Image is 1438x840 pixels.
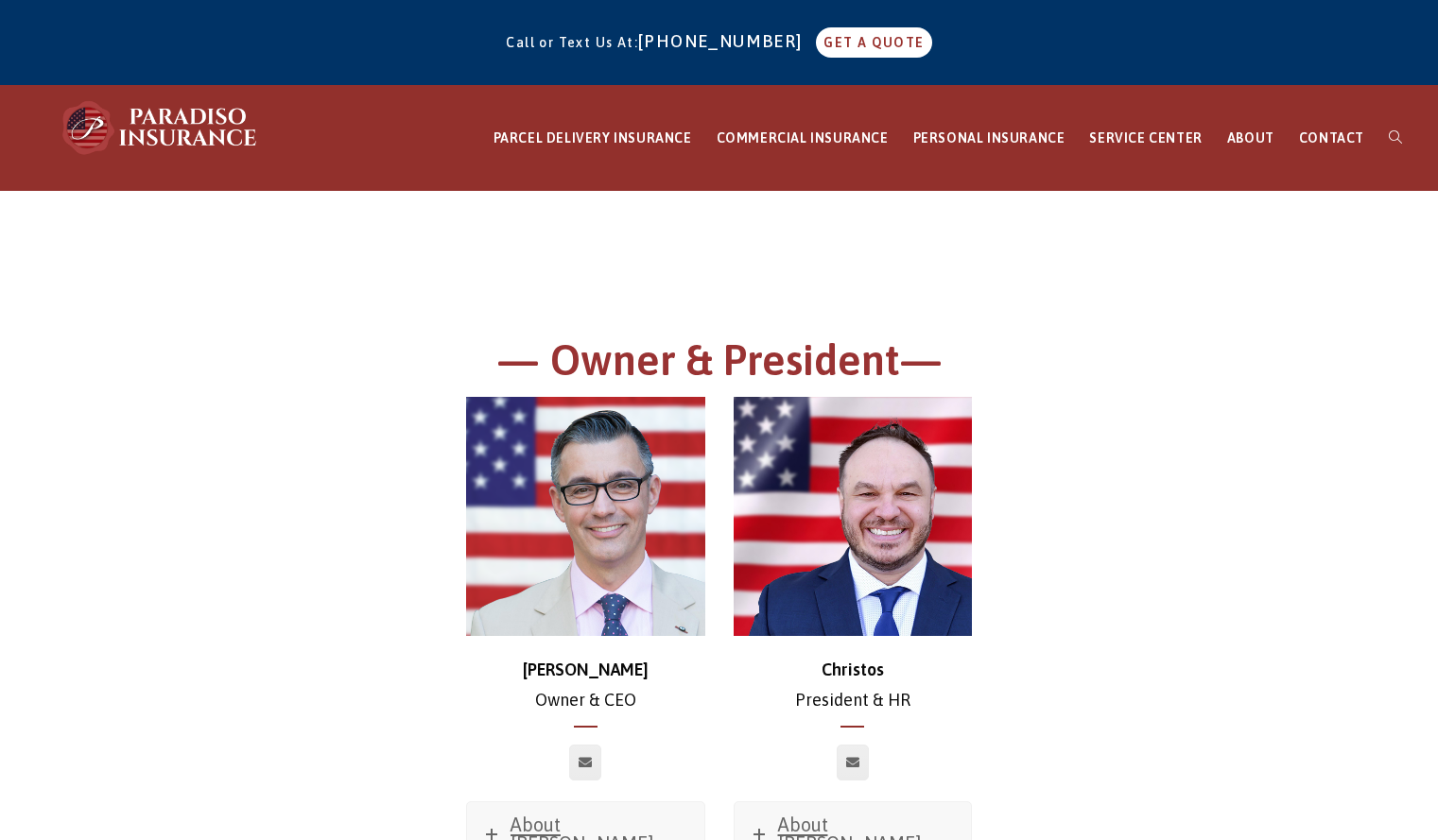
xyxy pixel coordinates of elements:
strong: Christos [822,660,884,679]
strong: [PERSON_NAME] [523,660,649,679]
h1: — Owner & President— [199,333,1239,398]
a: [PHONE_NUMBER] [638,31,812,51]
span: COMMERCIAL INSURANCE [717,130,889,146]
span: CONTACT [1299,130,1364,146]
a: ABOUT [1215,86,1287,191]
span: PERSONAL INSURANCE [913,130,1066,146]
span: ABOUT [1227,130,1274,146]
a: PERSONAL INSURANCE [901,86,1078,191]
span: PARCEL DELIVERY INSURANCE [494,130,692,146]
p: Owner & CEO [466,655,705,716]
a: CONTACT [1287,86,1377,191]
a: PARCEL DELIVERY INSURANCE [481,86,704,191]
a: COMMERCIAL INSURANCE [704,86,901,191]
img: chris-500x500 (1) [466,397,705,636]
a: GET A QUOTE [816,27,931,58]
span: SERVICE CENTER [1089,130,1202,146]
span: Call or Text Us At: [506,35,638,50]
p: President & HR [734,655,973,716]
img: Paradiso Insurance [57,99,265,156]
img: Christos_500x500 [734,397,973,636]
a: SERVICE CENTER [1077,86,1214,191]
